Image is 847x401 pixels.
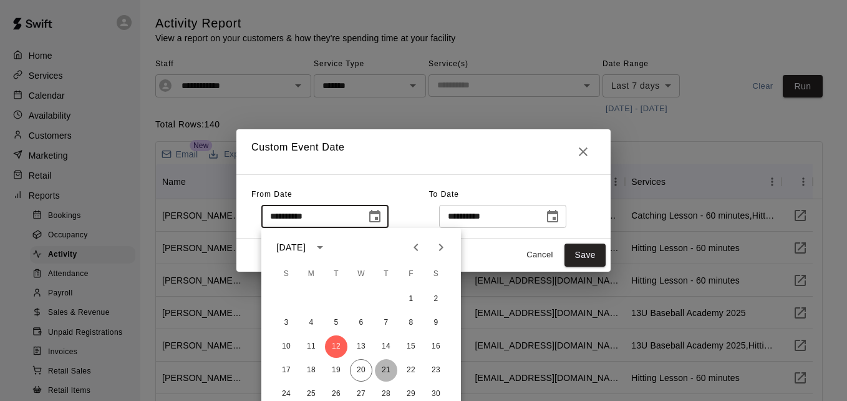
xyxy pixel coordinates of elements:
span: Tuesday [325,262,347,287]
button: 1 [400,288,422,310]
span: Thursday [375,262,397,287]
span: To Date [429,190,459,199]
button: Cancel [520,245,559,265]
button: 10 [275,335,298,358]
button: 17 [275,359,298,382]
button: 2 [425,288,447,310]
button: 5 [325,312,347,334]
div: [DATE] [276,241,306,254]
span: Wednesday [350,262,372,287]
button: Next month [428,235,453,260]
h2: Custom Event Date [236,129,611,174]
button: Previous month [404,235,428,260]
button: 7 [375,312,397,334]
button: 6 [350,312,372,334]
span: Sunday [275,262,298,287]
button: 8 [400,312,422,334]
span: Saturday [425,262,447,287]
button: 16 [425,335,447,358]
button: 14 [375,335,397,358]
button: 21 [375,359,397,382]
button: 19 [325,359,347,382]
button: 15 [400,335,422,358]
button: 13 [350,335,372,358]
button: Save [564,244,606,267]
span: From Date [251,190,293,199]
button: 3 [275,312,298,334]
button: calendar view is open, switch to year view [309,237,331,258]
button: 12 [325,335,347,358]
button: 4 [300,312,322,334]
button: 20 [350,359,372,382]
button: 18 [300,359,322,382]
span: Monday [300,262,322,287]
button: 23 [425,359,447,382]
button: Close [571,139,596,164]
button: 22 [400,359,422,382]
button: Choose date, selected date is Aug 12, 2025 [362,204,387,229]
button: Choose date, selected date is Aug 20, 2025 [540,204,565,229]
span: Friday [400,262,422,287]
button: 9 [425,312,447,334]
button: 11 [300,335,322,358]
